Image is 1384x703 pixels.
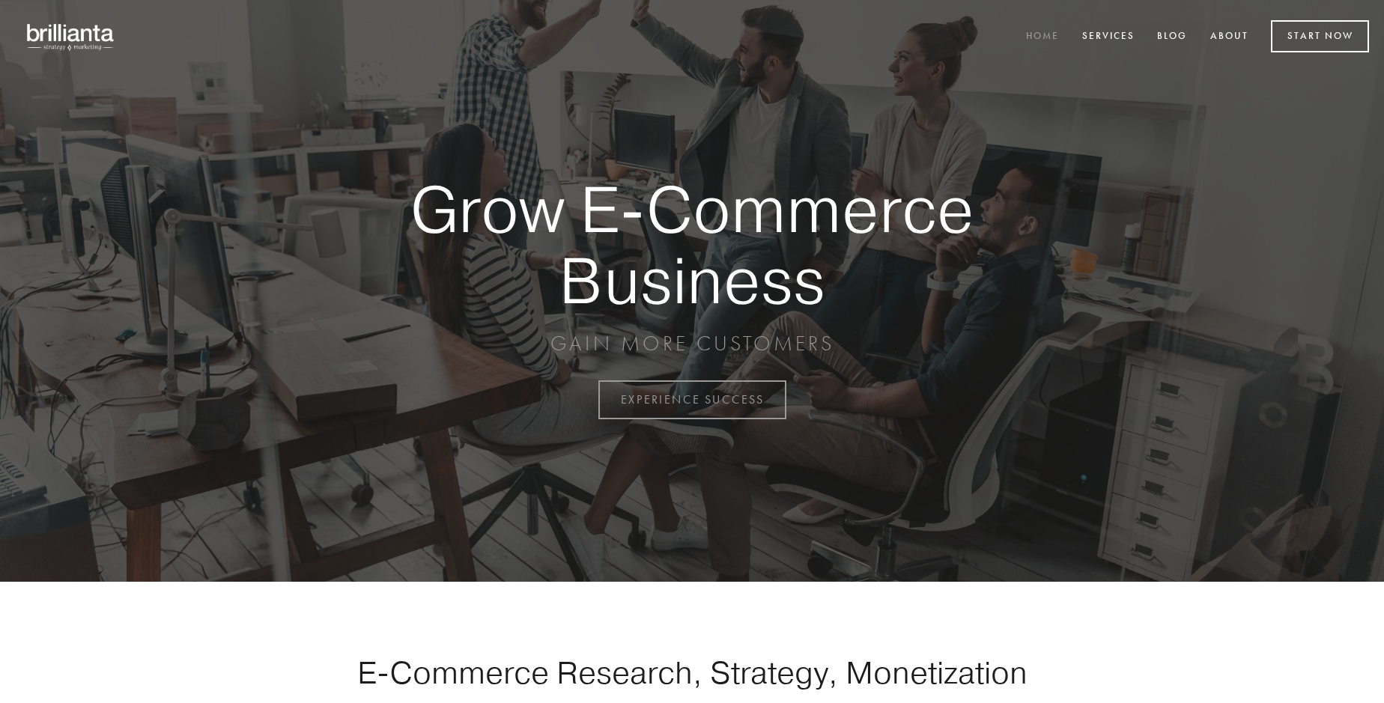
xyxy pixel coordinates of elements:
img: brillianta - research, strategy, marketing [15,15,127,58]
strong: Grow E-Commerce Business [358,174,1026,315]
p: GAIN MORE CUSTOMERS [358,330,1026,357]
h1: E-Commerce Research, Strategy, Monetization [310,654,1074,691]
a: Blog [1147,25,1197,49]
a: Services [1072,25,1144,49]
a: Start Now [1271,20,1369,52]
a: Home [1016,25,1069,49]
a: EXPERIENCE SUCCESS [598,380,786,419]
a: About [1201,25,1258,49]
